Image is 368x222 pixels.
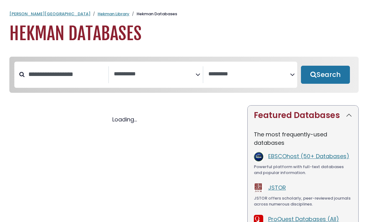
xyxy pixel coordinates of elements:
h1: Hekman Databases [9,23,359,44]
div: Powerful platform with full-text databases and popular information. [254,164,352,176]
textarea: Search [114,71,196,78]
button: Submit for Search Results [301,66,350,84]
button: Featured Databases [248,106,358,125]
li: Hekman Databases [129,11,177,17]
a: JSTOR [268,184,286,191]
a: [PERSON_NAME][GEOGRAPHIC_DATA] [9,11,90,17]
p: The most frequently-used databases [254,130,352,147]
div: Loading... [9,115,240,124]
nav: breadcrumb [9,11,359,17]
div: JSTOR offers scholarly, peer-reviewed journals across numerous disciplines. [254,195,352,207]
textarea: Search [208,71,290,78]
input: Search database by title or keyword [25,69,108,79]
a: Hekman Library [98,11,129,17]
a: EBSCOhost (50+ Databases) [268,152,349,160]
nav: Search filters [9,57,359,93]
